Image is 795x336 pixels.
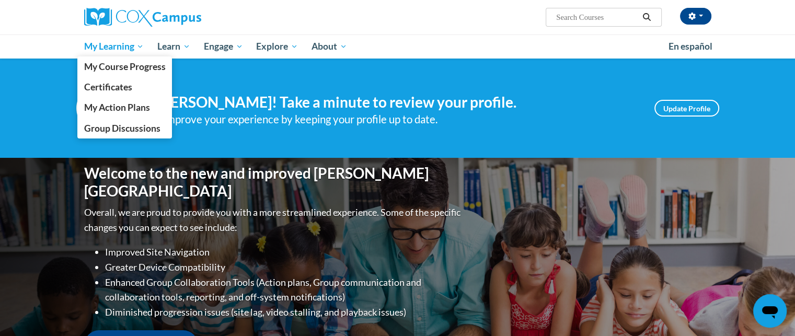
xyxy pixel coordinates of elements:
[105,260,463,275] li: Greater Device Compatibility
[312,40,347,53] span: About
[84,40,144,53] span: My Learning
[753,294,787,328] iframe: Button to launch messaging window
[662,36,719,57] a: En español
[151,34,197,59] a: Learn
[77,77,172,97] a: Certificates
[105,275,463,305] li: Enhanced Group Collaboration Tools (Action plans, Group communication and collaboration tools, re...
[157,40,190,53] span: Learn
[84,102,149,113] span: My Action Plans
[77,56,172,77] a: My Course Progress
[249,34,305,59] a: Explore
[84,8,201,27] img: Cox Campus
[84,123,160,134] span: Group Discussions
[77,34,151,59] a: My Learning
[680,8,711,25] button: Account Settings
[669,41,712,52] span: En español
[84,205,463,235] p: Overall, we are proud to provide you with a more streamlined experience. Some of the specific cha...
[84,61,165,72] span: My Course Progress
[639,11,654,24] button: Search
[654,100,719,117] a: Update Profile
[84,82,132,92] span: Certificates
[555,11,639,24] input: Search Courses
[105,305,463,320] li: Diminished progression issues (site lag, video stalling, and playback issues)
[76,85,123,132] img: Profile Image
[204,40,243,53] span: Engage
[139,111,639,128] div: Help improve your experience by keeping your profile up to date.
[256,40,298,53] span: Explore
[77,97,172,118] a: My Action Plans
[105,245,463,260] li: Improved Site Navigation
[84,8,283,27] a: Cox Campus
[197,34,250,59] a: Engage
[84,165,463,200] h1: Welcome to the new and improved [PERSON_NAME][GEOGRAPHIC_DATA]
[77,118,172,138] a: Group Discussions
[139,94,639,111] h4: Hi [PERSON_NAME]! Take a minute to review your profile.
[305,34,354,59] a: About
[68,34,727,59] div: Main menu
